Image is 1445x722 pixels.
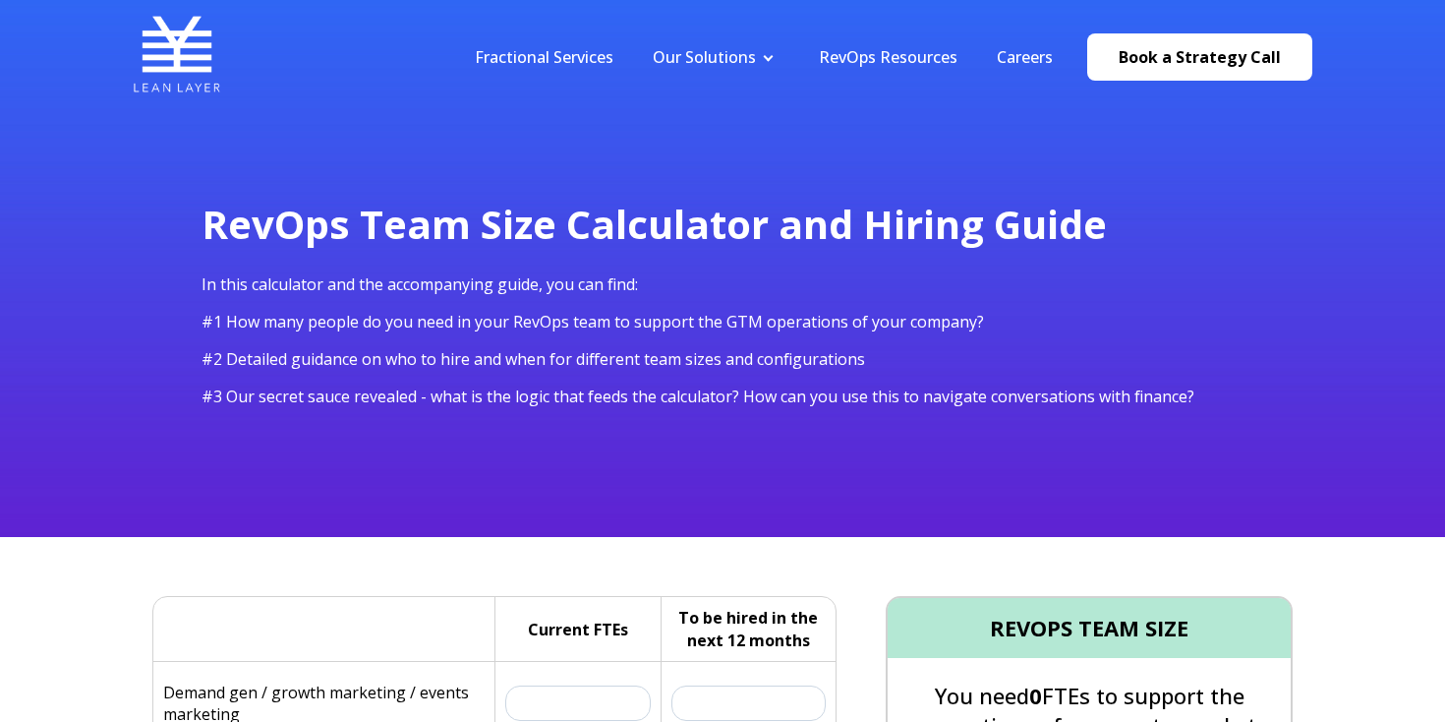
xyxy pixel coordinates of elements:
span: #1 How many people do you need in your RevOps team to support the GTM operations of your company? [202,311,984,332]
span: In this calculator and the accompanying guide, you can find: [202,273,638,295]
span: #3 Our secret sauce revealed - what is the logic that feeds the calculator? How can you use this ... [202,386,1194,407]
h5: To be hired in the next 12 months [671,607,827,651]
h5: Current FTEs [528,619,628,640]
img: Lean Layer Logo [133,10,221,98]
a: Our Solutions [653,46,756,68]
div: Navigation Menu [455,46,1072,68]
span: 0 [1029,681,1042,710]
a: Careers [997,46,1053,68]
h4: REVOPS TEAM SIZE [888,598,1291,658]
a: Book a Strategy Call [1087,33,1312,81]
a: RevOps Resources [819,46,957,68]
span: RevOps Team Size Calculator and Hiring Guide [202,197,1107,251]
span: #2 Detailed guidance on who to hire and when for different team sizes and configurations [202,348,865,370]
a: Fractional Services [475,46,613,68]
